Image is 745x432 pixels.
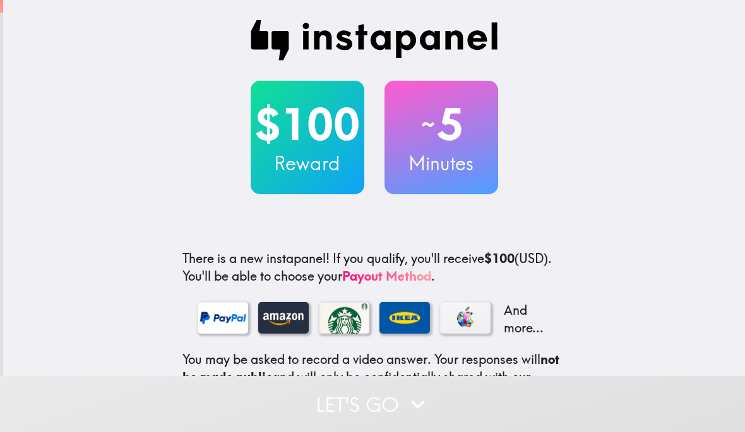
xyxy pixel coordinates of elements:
b: $100 [484,250,515,266]
p: If you qualify, you'll receive (USD) . You'll be able to choose your . [182,250,566,285]
h3: Minutes [384,150,498,177]
img: Instapanel [251,20,498,61]
h3: Reward [251,150,364,177]
span: ~ [419,105,437,143]
h2: 5 [384,98,498,150]
a: Payout Method [342,268,431,284]
p: You may be asked to record a video answer. Your responses will and will only be confidentially sh... [182,351,566,421]
span: There is a new instapanel! [182,250,330,266]
p: And more... [501,301,551,337]
h2: $100 [251,98,364,150]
